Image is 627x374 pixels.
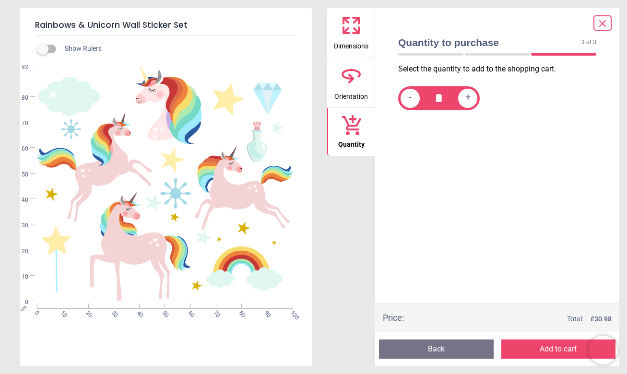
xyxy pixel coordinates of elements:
[327,108,375,156] button: Quantity
[418,315,612,324] div: Total:
[10,273,28,281] span: 10
[33,309,39,316] span: 0
[19,304,28,313] span: cm
[581,38,596,47] span: 3 of 3
[10,298,28,306] span: 0
[589,336,617,364] iframe: Brevo live chat
[338,135,365,150] span: Quantity
[409,92,412,104] span: -
[327,58,375,108] button: Orientation
[109,309,116,316] span: 30
[465,92,471,104] span: +
[10,119,28,128] span: 70
[334,87,368,102] span: Orientation
[135,309,141,316] span: 40
[591,315,612,324] span: £
[10,63,28,71] span: 92
[263,309,269,316] span: 90
[10,196,28,204] span: 40
[10,145,28,153] span: 60
[212,309,218,316] span: 70
[334,37,368,51] span: Dimensions
[383,312,404,324] div: Price :
[501,339,616,359] button: Add to cart
[10,94,28,102] span: 80
[10,171,28,179] span: 50
[10,222,28,230] span: 30
[327,8,375,58] button: Dimensions
[237,309,243,316] span: 80
[379,339,494,359] button: Back
[84,309,90,316] span: 20
[43,43,312,55] div: Show Rulers
[10,247,28,256] span: 20
[398,35,581,49] span: Quantity to purchase
[594,315,612,323] span: 30.98
[398,64,604,74] p: Select the quantity to add to the shopping cart.
[186,309,192,316] span: 60
[59,309,65,316] span: 10
[288,309,295,316] span: 100
[161,309,167,316] span: 50
[35,15,296,35] h5: Rainbows & Unicorn Wall Sticker Set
